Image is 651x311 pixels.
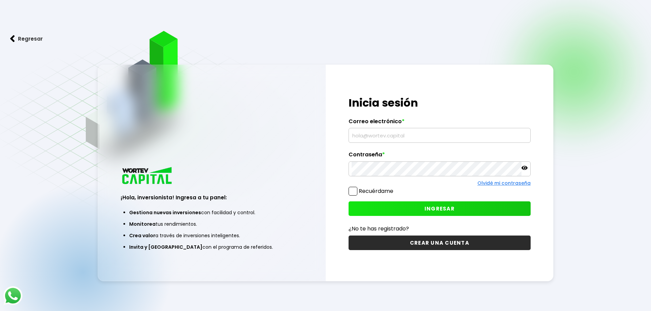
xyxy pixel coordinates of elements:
img: flecha izquierda [10,35,15,42]
button: INGRESAR [349,201,531,216]
li: a través de inversiones inteligentes. [129,230,294,241]
li: con el programa de referidos. [129,241,294,253]
span: Crea valor [129,232,155,239]
label: Recuérdame [359,187,393,195]
a: Olvidé mi contraseña [477,180,531,186]
button: CREAR UNA CUENTA [349,236,531,250]
p: ¿No te has registrado? [349,224,531,233]
span: Gestiona nuevas inversiones [129,209,201,216]
label: Correo electrónico [349,118,531,128]
label: Contraseña [349,151,531,161]
a: ¿No te has registrado?CREAR UNA CUENTA [349,224,531,250]
h3: ¡Hola, inversionista! Ingresa a tu panel: [121,194,303,201]
li: tus rendimientos. [129,218,294,230]
img: logos_whatsapp-icon.242b2217.svg [3,286,22,305]
span: Invita y [GEOGRAPHIC_DATA] [129,244,202,250]
h1: Inicia sesión [349,95,531,111]
span: Monitorea [129,221,156,227]
input: hola@wortev.capital [352,128,528,142]
img: logo_wortev_capital [121,166,174,186]
span: INGRESAR [425,205,455,212]
li: con facilidad y control. [129,207,294,218]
